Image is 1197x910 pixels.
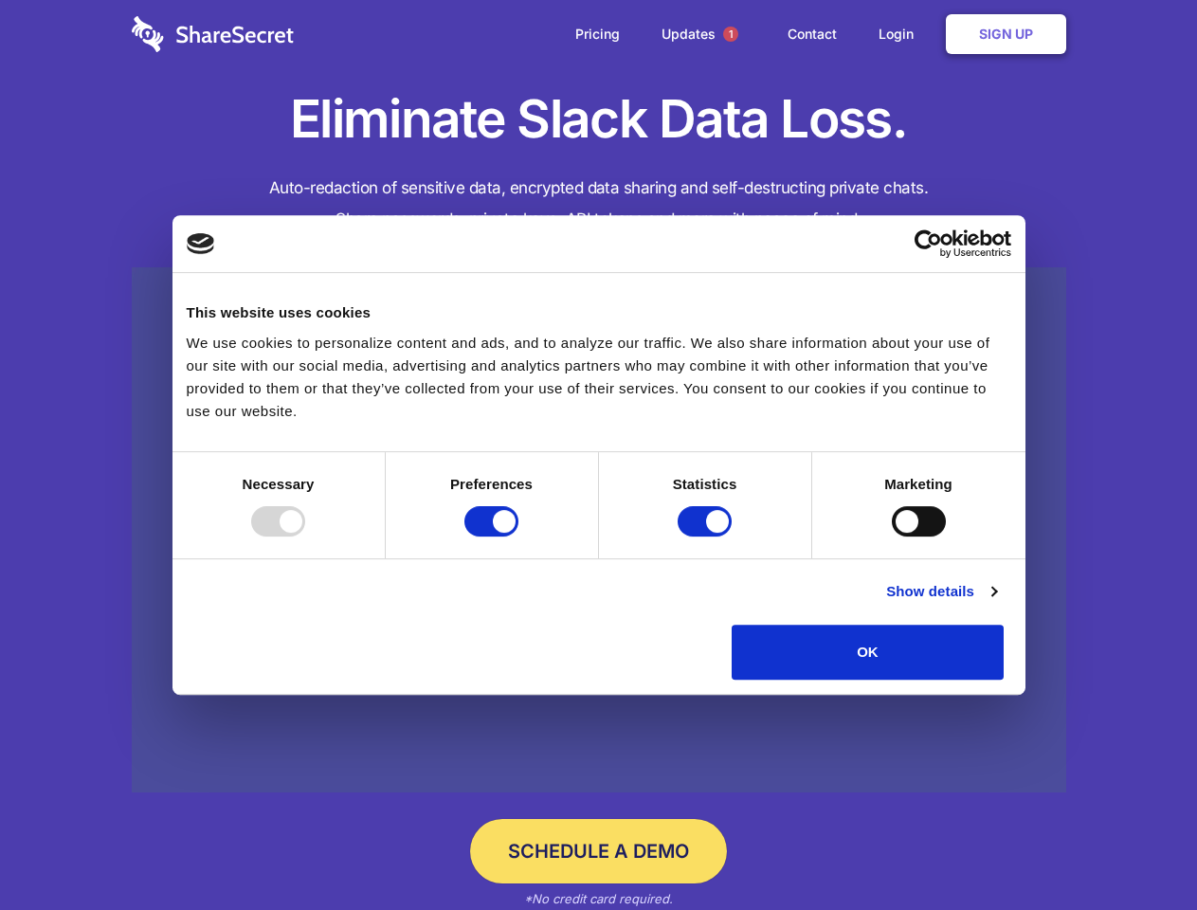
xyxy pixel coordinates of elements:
button: OK [732,625,1004,680]
a: Wistia video thumbnail [132,267,1066,793]
strong: Marketing [884,476,952,492]
em: *No credit card required. [524,891,673,906]
a: Contact [769,5,856,64]
span: 1 [723,27,738,42]
a: Login [860,5,942,64]
a: Schedule a Demo [470,819,727,883]
img: logo [187,233,215,254]
strong: Necessary [243,476,315,492]
strong: Statistics [673,476,737,492]
a: Show details [886,580,996,603]
h1: Eliminate Slack Data Loss. [132,85,1066,154]
img: logo-wordmark-white-trans-d4663122ce5f474addd5e946df7df03e33cb6a1c49d2221995e7729f52c070b2.svg [132,16,294,52]
h4: Auto-redaction of sensitive data, encrypted data sharing and self-destructing private chats. Shar... [132,173,1066,235]
strong: Preferences [450,476,533,492]
div: This website uses cookies [187,301,1011,324]
div: We use cookies to personalize content and ads, and to analyze our traffic. We also share informat... [187,332,1011,423]
a: Pricing [556,5,639,64]
a: Sign Up [946,14,1066,54]
a: Usercentrics Cookiebot - opens in a new window [845,229,1011,258]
